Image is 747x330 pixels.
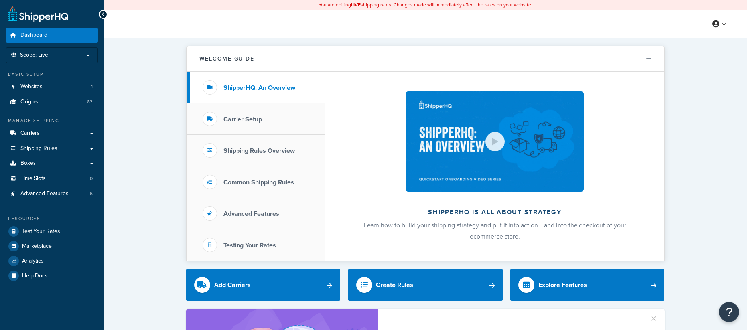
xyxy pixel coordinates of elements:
[348,269,503,301] a: Create Rules
[223,179,294,186] h3: Common Shipping Rules
[20,145,57,152] span: Shipping Rules
[20,130,40,137] span: Carriers
[538,279,587,290] div: Explore Features
[6,126,98,141] a: Carriers
[6,269,98,283] a: Help Docs
[6,28,98,43] a: Dashboard
[187,46,664,72] button: Welcome Guide
[22,228,60,235] span: Test Your Rates
[6,171,98,186] a: Time Slots0
[6,186,98,201] a: Advanced Features6
[223,84,295,91] h3: ShipperHQ: An Overview
[6,95,98,109] a: Origins83
[6,186,98,201] li: Advanced Features
[90,190,93,197] span: 6
[214,279,251,290] div: Add Carriers
[20,160,36,167] span: Boxes
[20,175,46,182] span: Time Slots
[223,116,262,123] h3: Carrier Setup
[199,56,254,62] h2: Welcome Guide
[20,190,69,197] span: Advanced Features
[6,117,98,124] div: Manage Shipping
[20,83,43,90] span: Websites
[90,175,93,182] span: 0
[364,221,626,241] span: Learn how to build your shipping strategy and put it into action… and into the checkout of your e...
[6,95,98,109] li: Origins
[719,302,739,322] button: Open Resource Center
[20,99,38,105] span: Origins
[87,99,93,105] span: 83
[223,242,276,249] h3: Testing Your Rates
[223,210,279,217] h3: Advanced Features
[6,79,98,94] a: Websites1
[406,91,583,192] img: ShipperHQ is all about strategy
[22,258,44,265] span: Analytics
[351,1,361,8] b: LIVE
[6,224,98,239] a: Test Your Rates
[186,269,341,301] a: Add Carriers
[22,243,52,250] span: Marketplace
[6,239,98,253] a: Marketplace
[20,32,47,39] span: Dashboard
[22,273,48,279] span: Help Docs
[376,279,413,290] div: Create Rules
[6,215,98,222] div: Resources
[6,254,98,268] a: Analytics
[6,171,98,186] li: Time Slots
[91,83,93,90] span: 1
[6,141,98,156] a: Shipping Rules
[6,79,98,94] li: Websites
[6,156,98,171] a: Boxes
[347,209,643,216] h2: ShipperHQ is all about strategy
[6,71,98,78] div: Basic Setup
[223,147,295,154] h3: Shipping Rules Overview
[20,52,48,59] span: Scope: Live
[510,269,665,301] a: Explore Features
